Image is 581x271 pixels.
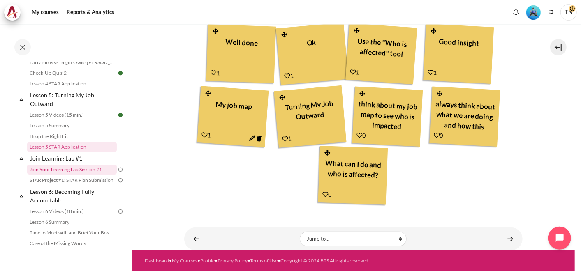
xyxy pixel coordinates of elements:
[204,90,212,96] i: Drag and drop this note
[428,34,489,71] div: Good insight
[256,135,262,142] i: Delete this note
[200,257,215,264] a: Profile
[436,91,443,97] i: Drag and drop this note
[17,95,25,103] span: Collapse
[322,190,332,199] div: 0
[117,208,124,215] img: To do
[434,96,495,133] div: always think about what we are doing and how this impacted to the others
[188,231,205,247] a: ◄ Drop the Right Fit
[523,5,544,20] a: Level #3
[29,90,117,109] a: Lesson 5: Turning My Job Outward
[249,135,255,141] i: Edit this note
[284,73,290,79] i: Add a Like
[282,134,292,143] div: 1
[201,130,211,139] div: 1
[560,4,577,21] span: TN
[27,57,117,67] a: Early Birds vs. Night Owls ([PERSON_NAME]'s Story)
[117,111,124,119] img: Done
[510,6,522,18] div: Show notification window with no new notifications
[359,91,366,97] i: Drag and drop this note
[117,69,124,77] img: Done
[211,34,271,70] div: Well done
[201,132,208,138] i: Add a Like
[27,228,117,238] a: Time to Meet with and Brief Your Boss #1
[211,70,216,76] i: Add a Like
[27,121,117,131] a: Lesson 5 Summary
[218,257,248,264] a: Privacy Policy
[64,4,117,21] a: Reports & Analytics
[357,96,418,133] div: think about my job map to see who is impacted
[27,131,117,141] a: Drop the Right Fit
[502,231,519,247] a: Join Your Learning Lab Session #1 ►
[281,33,343,72] div: Ok
[322,156,383,192] div: What can I do and who is affected?
[27,175,117,185] a: STAR Project #1: STAR Plan Submission
[526,5,541,20] img: Level #3
[29,186,117,206] a: Lesson 6: Becoming Fully Accountable
[280,32,288,38] i: Drag and drop this note
[27,110,117,120] a: Lesson 5 Videos (15 min.)
[202,96,264,134] div: My job map
[350,67,359,76] div: 1
[145,257,372,264] div: • • • • •
[27,142,117,152] a: Lesson 5 STAR Application
[350,33,412,71] div: Use the "Who is affected" tool
[278,94,286,101] i: Drag and drop this note
[29,4,62,21] a: My courses
[172,257,197,264] a: My Courses
[212,29,219,35] i: Drag and drop this note
[211,68,220,77] div: 1
[356,132,363,138] i: Add a Like
[4,4,25,21] a: Architeck Architeck
[117,177,124,184] img: To do
[428,69,434,76] i: Add a Like
[324,150,331,156] i: Drag and drop this note
[322,191,328,197] i: Add a Like
[27,239,117,248] a: Case of the Missing Words
[27,217,117,227] a: Lesson 6 Summary
[350,69,356,75] i: Add a Like
[284,71,294,80] div: 1
[29,153,117,164] a: Join Learning Lab #1
[353,28,360,34] i: Drag and drop this note
[17,154,25,163] span: Collapse
[27,207,117,216] a: Lesson 6 Videos (18 min.)
[356,131,366,140] div: 0
[27,68,117,78] a: Check-Up Quiz 2
[17,192,25,200] span: Collapse
[250,257,278,264] a: Terms of Use
[282,136,288,142] i: Add a Like
[434,132,440,138] i: Add a Like
[428,68,437,77] div: 1
[434,131,443,140] div: 0
[280,257,368,264] a: Copyright © 2024 BTS All rights reserved
[430,28,437,34] i: Drag and drop this note
[560,4,577,21] a: User menu
[27,79,117,89] a: Lesson 4 STAR Application
[145,257,169,264] a: Dashboard
[7,6,18,18] img: Architeck
[27,165,117,175] a: Join Your Learning Lab Session #1
[545,6,557,18] button: Languages
[117,166,124,173] img: To do
[279,96,341,135] div: Turning My Job Outward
